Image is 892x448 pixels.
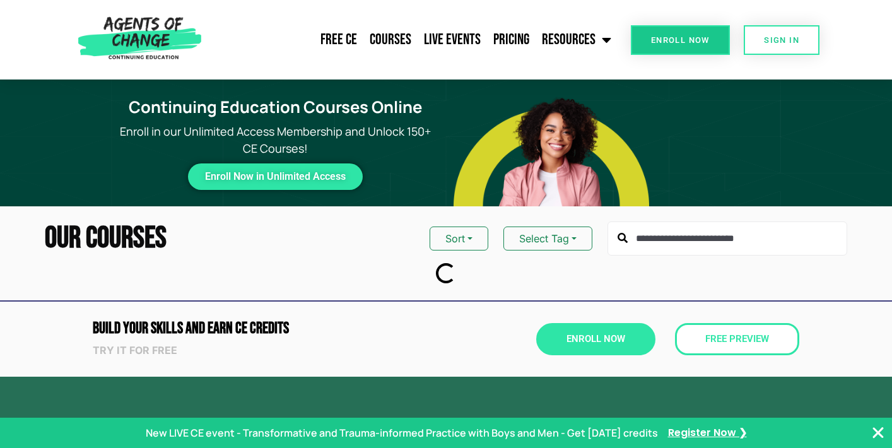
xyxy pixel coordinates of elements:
[113,98,438,117] h1: Continuing Education Courses Online
[871,425,886,440] button: Close Banner
[631,25,730,55] a: Enroll Now
[418,24,487,56] a: Live Events
[205,174,346,180] span: Enroll Now in Unlimited Access
[536,24,618,56] a: Resources
[105,123,446,157] p: Enroll in our Unlimited Access Membership and Unlock 150+ CE Courses!
[93,344,177,357] strong: Try it for free
[207,24,618,56] nav: Menu
[651,36,710,44] span: Enroll Now
[363,24,418,56] a: Courses
[45,223,167,254] h2: Our Courses
[744,25,819,55] a: SIGN IN
[430,227,488,251] button: Sort
[146,425,658,440] p: New LIVE CE event - Transformative and Trauma-informed Practice with Boys and Men - Get [DATE] cr...
[314,24,363,56] a: Free CE
[764,36,799,44] span: SIGN IN
[503,227,592,251] button: Select Tag
[705,334,769,344] span: Free Preview
[487,24,536,56] a: Pricing
[566,334,625,344] span: Enroll Now
[668,426,747,440] a: Register Now ❯
[93,321,440,336] h2: Build Your Skills and Earn CE CREDITS
[188,163,363,190] a: Enroll Now in Unlimited Access
[675,323,799,355] a: Free Preview
[536,323,655,355] a: Enroll Now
